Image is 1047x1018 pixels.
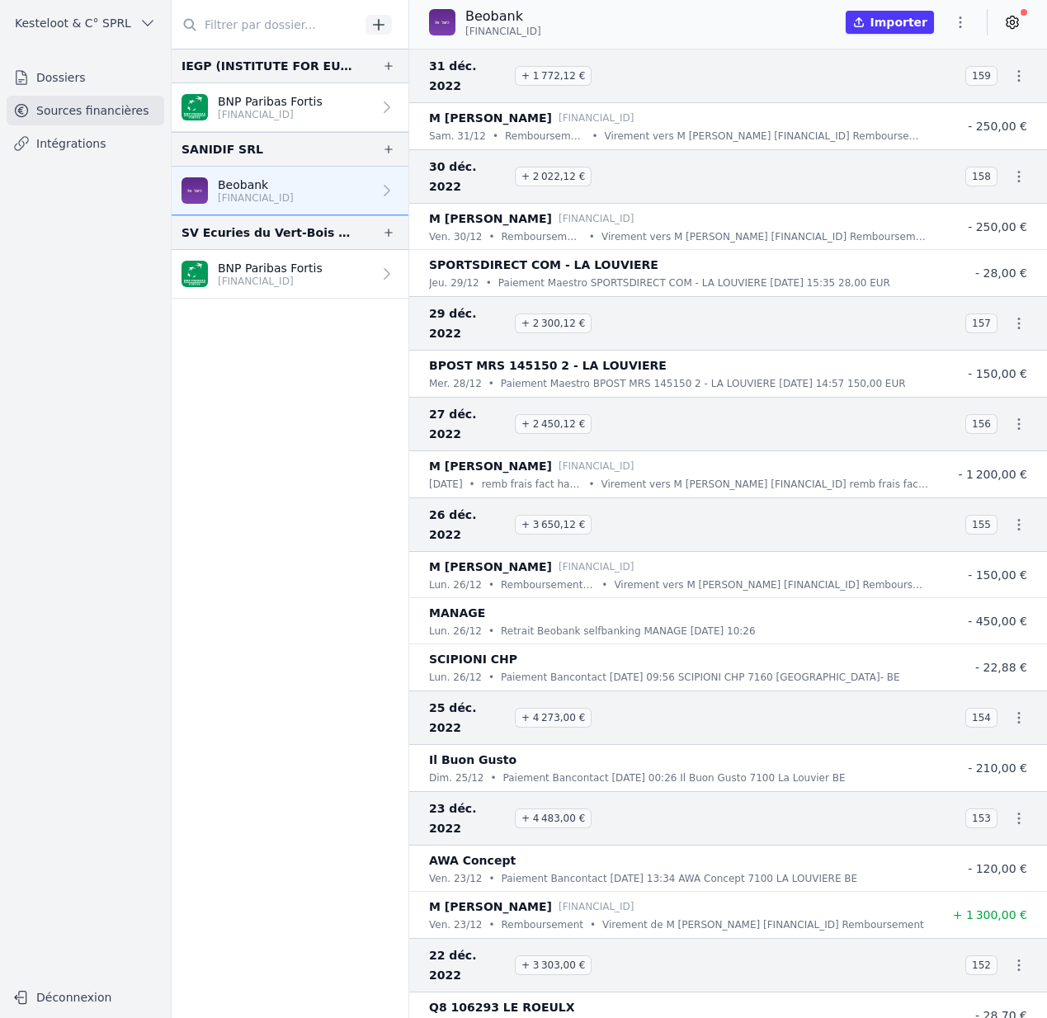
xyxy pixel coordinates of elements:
p: sam. 31/12 [429,128,486,144]
span: [FINANCIAL_ID] [465,25,541,38]
p: Beobank [465,7,541,26]
a: BNP Paribas Fortis [FINANCIAL_ID] [172,83,408,132]
p: ven. 30/12 [429,229,482,245]
span: 23 déc. 2022 [429,799,508,838]
p: Paiement Bancontact [DATE] 00:26 Il Buon Gusto 7100 La Louvier BE [503,770,846,786]
span: 156 [965,414,997,434]
p: BNP Paribas Fortis [218,93,323,110]
span: - 150,00 € [968,367,1027,380]
p: M [PERSON_NAME] [429,897,552,917]
span: Kesteloot & C° SPRL [15,15,131,31]
img: BNP_BE_BUSINESS_GEBABEBB.png [182,94,208,120]
span: 30 déc. 2022 [429,157,508,196]
p: Paiement Maestro BPOST MRS 145150 2 - LA LOUVIERE [DATE] 14:57 150,00 EUR [501,375,906,392]
div: • [590,917,596,933]
p: Virement vers M [PERSON_NAME] [FINANCIAL_ID] Remboursement frais [614,577,928,593]
p: Q8 106293 LE ROEULX [429,997,575,1017]
img: BEOBANK_CTBKBEBX.png [182,177,208,204]
span: + 4 273,00 € [515,708,592,728]
p: lun. 26/12 [429,577,482,593]
div: • [488,375,494,392]
p: Remboursement frais [501,577,595,593]
p: Remboursement [502,229,582,245]
div: • [493,128,498,144]
p: lun. 26/12 [429,623,482,639]
span: + 3 303,00 € [515,955,592,975]
div: SV Ecuries du Vert-Bois SRL [182,223,356,243]
p: BPOST MRS 145150 2 - LA LOUVIERE [429,356,667,375]
p: Remboursement [505,128,585,144]
p: Virement vers M [PERSON_NAME] [FINANCIAL_ID] Remboursement [601,229,928,245]
span: + 2 450,12 € [515,414,592,434]
span: 157 [965,313,997,333]
div: • [488,229,494,245]
span: - 450,00 € [968,615,1027,628]
img: BEOBANK_CTBKBEBX.png [429,9,455,35]
input: Filtrer par dossier... [172,10,360,40]
a: Sources financières [7,96,164,125]
p: ven. 23/12 [429,917,482,933]
span: 29 déc. 2022 [429,304,508,343]
p: ven. 23/12 [429,870,482,887]
a: Beobank [FINANCIAL_ID] [172,167,408,215]
div: SANIDIF SRL [182,139,263,159]
div: • [488,577,494,593]
p: M [PERSON_NAME] [429,209,552,229]
span: 25 déc. 2022 [429,698,508,738]
p: Beobank [218,177,294,193]
p: [FINANCIAL_ID] [218,191,294,205]
div: • [488,917,494,933]
span: 158 [965,167,997,186]
p: [FINANCIAL_ID] [218,108,323,121]
p: AWA Concept [429,851,516,870]
p: Virement vers M [PERSON_NAME] [FINANCIAL_ID] remb frais fact hardify [601,476,928,493]
div: • [488,623,494,639]
div: • [592,128,597,144]
span: - 250,00 € [968,120,1027,133]
p: M [PERSON_NAME] [429,456,552,476]
p: SPORTSDIRECT COM - LA LOUVIERE [429,255,658,275]
span: 155 [965,515,997,535]
button: Importer [846,11,934,34]
span: 153 [965,808,997,828]
span: 154 [965,708,997,728]
p: [FINANCIAL_ID] [559,458,634,474]
p: Paiement Bancontact [DATE] 13:34 AWA Concept 7100 LA LOUVIERE BE [502,870,858,887]
span: 159 [965,66,997,86]
p: M [PERSON_NAME] [429,108,552,128]
span: + 4 483,00 € [515,808,592,828]
span: + 2 022,12 € [515,167,592,186]
div: • [588,476,594,493]
div: • [490,770,496,786]
button: Kesteloot & C° SPRL [7,10,164,36]
p: Virement de M [PERSON_NAME] [FINANCIAL_ID] Remboursement [602,917,924,933]
button: Déconnexion [7,984,164,1011]
p: Paiement Maestro SPORTSDIRECT COM - LA LOUVIERE [DATE] 15:35 28,00 EUR [498,275,890,291]
p: remb frais fact hardify [482,476,582,493]
img: BNP_BE_BUSINESS_GEBABEBB.png [182,261,208,287]
span: 22 déc. 2022 [429,945,508,985]
span: - 28,00 € [975,266,1027,280]
span: 31 déc. 2022 [429,56,508,96]
p: [FINANCIAL_ID] [559,558,634,575]
p: [FINANCIAL_ID] [559,210,634,227]
p: lun. 26/12 [429,669,482,686]
div: • [601,577,607,593]
div: • [488,870,494,887]
a: Dossiers [7,63,164,92]
span: + 1 772,12 € [515,66,592,86]
div: • [469,476,475,493]
div: • [488,669,494,686]
span: 27 déc. 2022 [429,404,508,444]
p: [FINANCIAL_ID] [218,275,323,288]
p: Il Buon Gusto [429,750,516,770]
span: - 120,00 € [968,862,1027,875]
span: - 210,00 € [968,761,1027,775]
p: [FINANCIAL_ID] [559,898,634,915]
p: SCIPIONI CHP [429,649,517,669]
p: BNP Paribas Fortis [218,260,323,276]
p: MANAGE [429,603,485,623]
p: mer. 28/12 [429,375,482,392]
span: + 1 300,00 € [953,908,1027,921]
span: - 1 200,00 € [958,468,1027,481]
